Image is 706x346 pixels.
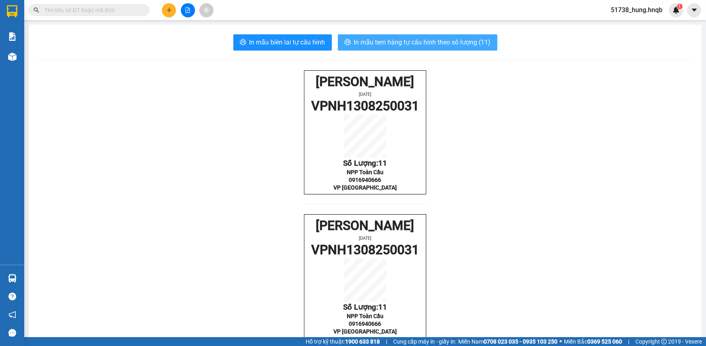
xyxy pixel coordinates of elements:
span: printer [240,39,246,46]
span: caret-down [691,6,698,14]
strong: 0708 023 035 - 0935 103 250 [484,338,557,345]
span: 1 [678,4,681,9]
span: VP [GEOGRAPHIC_DATA] [333,184,397,191]
span: question-circle [8,293,16,300]
span: NPP Toàn Cầu [347,169,383,175]
img: icon-new-feature [672,6,680,14]
button: plus [162,3,176,17]
strong: 1900 633 818 [345,338,380,345]
span: Số Lượng: [343,303,387,312]
span: VP [GEOGRAPHIC_DATA] [333,328,397,335]
span: 0916940666 [349,321,381,327]
img: warehouse-icon [8,53,17,61]
span: VPNH1308250031 [311,242,419,257]
img: logo-vxr [7,5,17,17]
strong: 0369 525 060 [587,338,622,345]
button: printerIn mẫu biên lai tự cấu hình [233,34,332,51]
span: Hỗ trợ kỹ thuật: [306,337,380,346]
span: Miền Bắc [564,337,622,346]
span: [DATE] [359,92,371,97]
span: search [34,7,39,13]
span: plus [166,7,172,13]
span: 0916940666 [349,177,381,183]
span: 11 [378,303,387,312]
span: | [386,337,387,346]
span: notification [8,311,16,319]
button: printerIn mẫu tem hàng tự cấu hình theo số lượng (11) [338,34,497,51]
span: 51738_hung.hnqb [604,5,669,15]
span: VPNH1308250031 [311,98,419,114]
button: caret-down [687,3,701,17]
span: VPNH1308250031 [7,27,115,42]
span: aim [203,7,209,13]
span: ⚪️ [559,340,562,343]
span: file-add [185,7,191,13]
button: file-add [181,3,195,17]
span: Số Lượng: [343,159,387,168]
span: message [8,329,16,337]
span: [PERSON_NAME] [316,74,414,89]
input: Tìm tên, số ĐT hoặc mã đơn [44,6,140,15]
span: Cung cấp máy in - giấy in: [393,337,456,346]
span: In mẫu tem hàng tự cấu hình theo số lượng (11) [354,37,491,47]
img: solution-icon [8,32,17,41]
span: printer [344,39,351,46]
button: aim [199,3,214,17]
span: Miền Nam [458,337,557,346]
span: [DATE] [54,20,67,25]
span: copyright [661,339,667,344]
img: warehouse-icon [8,274,17,283]
span: 11 [378,159,387,168]
sup: 1 [677,4,683,9]
span: [PERSON_NAME] [316,218,414,233]
span: [DATE] [359,236,371,241]
span: [PERSON_NAME] [11,4,110,19]
span: NPP Toàn Cầu [347,313,383,319]
span: | [628,337,629,346]
span: In mẫu biên lai tự cấu hình [249,37,325,47]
